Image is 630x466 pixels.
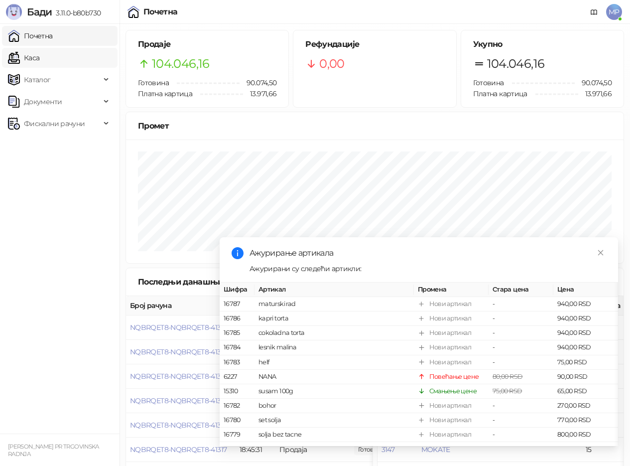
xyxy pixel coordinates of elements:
div: Нови артикал [429,342,471,352]
span: close [597,249,604,256]
span: Готовина [138,78,169,87]
div: Нови артикал [429,313,471,323]
span: 195,00 RSD [493,445,524,453]
span: 80,00 RSD [493,373,522,380]
td: - [489,428,553,442]
td: 940,00 RSD [553,297,618,311]
td: 16786 [220,311,254,326]
td: helf [254,355,414,369]
td: 16784 [220,340,254,355]
span: 90.074,50 [575,77,612,88]
td: - [489,399,553,413]
span: 13.971,66 [243,88,276,99]
th: Шифра [220,283,254,297]
td: maturski rad [254,297,414,311]
button: NQBRQET8-NQBRQET8-41322 [130,323,228,332]
td: 770,00 RSD [553,413,618,428]
td: 16783 [220,355,254,369]
span: 0,00 [319,54,344,73]
td: 940,00 RSD [553,326,618,340]
span: Готовина [473,78,504,87]
th: Артикал [254,283,414,297]
td: 16780 [220,413,254,428]
div: Нови артикал [429,430,471,440]
span: Документи [24,92,62,112]
button: NQBRQET8-NQBRQET8-41317 [130,445,227,454]
td: 800,00 RSD [553,428,618,442]
span: 104.046,16 [487,54,545,73]
button: NQBRQET8-NQBRQET8-41321 [130,347,227,356]
td: - [489,355,553,369]
div: Ажурирани су следећи артикли: [250,263,606,274]
div: Последњи данашњи рачуни [138,276,270,288]
td: kapri torta [254,311,414,326]
div: Нови артикал [429,299,471,309]
span: 75,00 RSD [493,387,522,395]
span: NQBRQET8-NQBRQET8-41320 [130,372,229,381]
a: Каса [8,48,39,68]
div: Смањење цене [429,444,477,454]
div: Нови артикал [429,328,471,338]
td: lesnik malina [254,340,414,355]
th: Стара цена [489,283,553,297]
th: Цена [553,283,618,297]
td: - [489,326,553,340]
td: 75,00 RSD [553,355,618,369]
a: Документација [586,4,602,20]
td: 170,00 RSD [553,442,618,457]
td: bohor [254,399,414,413]
div: Ажурирање артикала [250,247,606,259]
td: 940,00 RSD [553,311,618,326]
h5: Рефундације [305,38,444,50]
td: set solja [254,413,414,428]
button: NQBRQET8-NQBRQET8-41318 [130,421,227,430]
td: cokoladna torta [254,326,414,340]
td: sampon [254,442,414,457]
td: - [489,340,553,355]
td: 16785 [220,326,254,340]
img: Logo [6,4,22,20]
td: 940,00 RSD [553,340,618,355]
td: - [489,311,553,326]
span: 104.046,16 [152,54,210,73]
div: Промет [138,120,612,132]
td: 16779 [220,428,254,442]
span: Платна картица [138,89,192,98]
td: NANA [254,370,414,384]
td: 16787 [220,297,254,311]
div: Почетна [143,8,178,16]
span: 90.074,50 [240,77,276,88]
div: Нови артикал [429,415,471,425]
span: Бади [27,6,52,18]
td: solja bez tacne [254,428,414,442]
small: [PERSON_NAME] PR TRGOVINSKA RADNJA [8,443,99,458]
span: info-circle [232,247,244,259]
td: - [489,297,553,311]
span: 13.971,66 [578,88,612,99]
div: Повећање цене [429,372,479,382]
span: Каталог [24,70,51,90]
th: Промена [414,283,489,297]
span: Фискални рачуни [24,114,85,134]
div: Нови артикал [429,357,471,367]
td: susam 100g [254,384,414,399]
div: Смањење цене [429,386,477,396]
td: 270,00 RSD [553,399,618,413]
td: 14378 [220,442,254,457]
h5: Продаје [138,38,276,50]
button: NQBRQET8-NQBRQET8-41319 [130,396,227,405]
span: 3.11.0-b80b730 [52,8,101,17]
td: 6227 [220,370,254,384]
td: 16782 [220,399,254,413]
span: Платна картица [473,89,527,98]
div: Нови артикал [429,401,471,411]
td: 15310 [220,384,254,399]
h5: Укупно [473,38,612,50]
a: Close [595,247,606,258]
a: Почетна [8,26,53,46]
td: 90,00 RSD [553,370,618,384]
